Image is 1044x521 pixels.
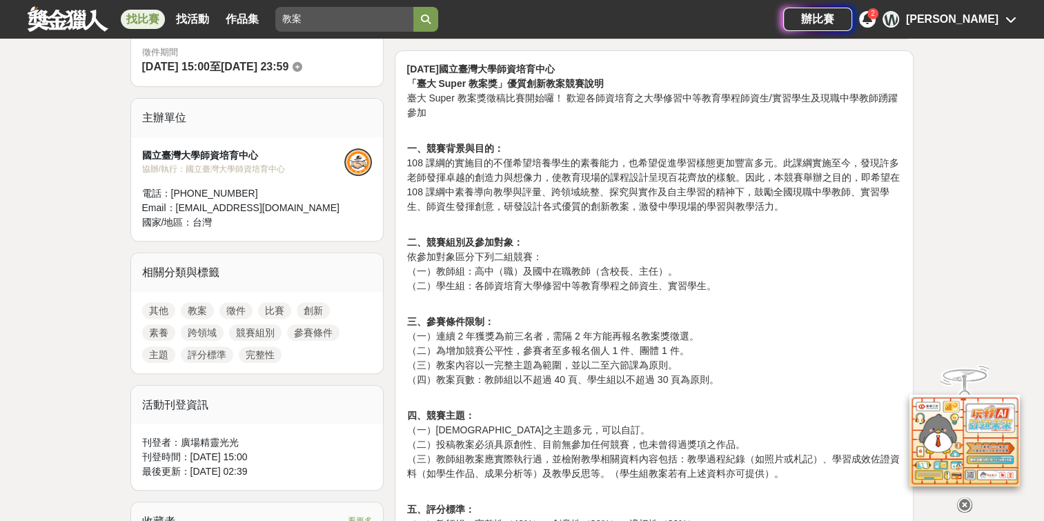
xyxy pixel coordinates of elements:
[406,316,493,327] strong: 三、參賽條件限制：
[406,221,902,293] p: 依參加對象區分下列二組競賽： （一）教師組：高中（職）及國中在職教師（含校長、主任）。 （二）學生組：各師資培育大學修習中等教育學程之師資生、實習學生。
[406,78,603,89] strong: 「臺大 Super 教案獎」優質創新教案競賽說明
[406,127,902,214] p: 108 課綱的實施目的不僅希望培養學生的素養能力，也希望促進學習樣態更加豐富多元。此課綱實施至今，發現許多老師發揮卓越的創造力與想像力，使教育現場的課程設計呈現百花齊放的樣貌。因此，本競賽舉辦之...
[142,346,175,363] a: 主題
[142,186,345,201] div: 電話： [PHONE_NUMBER]
[297,302,330,319] a: 創新
[181,324,224,341] a: 跨領域
[221,61,288,72] span: [DATE] 23:59
[406,62,902,120] p: 臺大 Super 教案獎徵稿比賽開始囉！ 歡迎各師資培育之大學修習中等教育學程師資生/實習學生及現職中學教師踴躍參加
[239,346,282,363] a: 完整性
[287,324,339,341] a: 參賽條件
[220,10,264,29] a: 作品集
[142,201,345,215] div: Email： [EMAIL_ADDRESS][DOMAIN_NAME]
[131,99,384,137] div: 主辦單位
[406,504,474,515] strong: 五、評分標準：
[142,324,175,341] a: 素養
[258,302,291,319] a: 比賽
[142,435,373,450] div: 刊登者： 廣場精靈光光
[142,163,345,175] div: 協辦/執行： 國立臺灣大學師資培育中心
[131,386,384,424] div: 活動刊登資訊
[142,148,345,163] div: 國立臺灣大學師資培育中心
[219,302,253,319] a: 徵件
[131,253,384,292] div: 相關分類與標籤
[871,10,875,17] span: 2
[142,450,373,464] div: 刊登時間： [DATE] 15:00
[275,7,413,32] input: 2025「洗手新日常：全民 ALL IN」洗手歌全台徵選
[909,391,1020,483] img: d2146d9a-e6f6-4337-9592-8cefde37ba6b.png
[906,11,998,28] div: [PERSON_NAME]
[142,47,178,57] span: 徵件期間
[142,61,210,72] span: [DATE] 15:00
[121,10,165,29] a: 找比賽
[210,61,221,72] span: 至
[406,394,902,481] p: （一）[DEMOGRAPHIC_DATA]之主題多元，可以自訂。 （二）投稿教案必須具原創性、目前無參加任何競賽，也未曾得過獎項之作品。 （三）教師組教案應實際執行過，並檢附教學相關資料內容包括...
[181,346,233,363] a: 評分標準
[193,217,212,228] span: 台灣
[142,217,193,228] span: 國家/地區：
[883,11,899,28] div: W
[142,464,373,479] div: 最後更新： [DATE] 02:39
[170,10,215,29] a: 找活動
[406,237,522,248] strong: 二、競賽組別及參加對象：
[229,324,282,341] a: 競賽組別
[181,302,214,319] a: 教案
[406,300,902,387] p: （一）連續 2 年獲獎為前三名者，需隔 2 年方能再報名教案獎徵選。 （二）為增加競賽公平性，參賽者至多報名個人 1 件、團體 1 件。 （三）教案內容以一完整主題為範圍，並以二至六節課為原則。...
[142,302,175,319] a: 其他
[406,63,554,75] strong: [DATE]國立臺灣大學師資培育中心
[783,8,852,31] a: 辦比賽
[406,410,474,421] strong: 四、競賽主題：
[406,143,503,154] strong: 一、競賽背景與目的：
